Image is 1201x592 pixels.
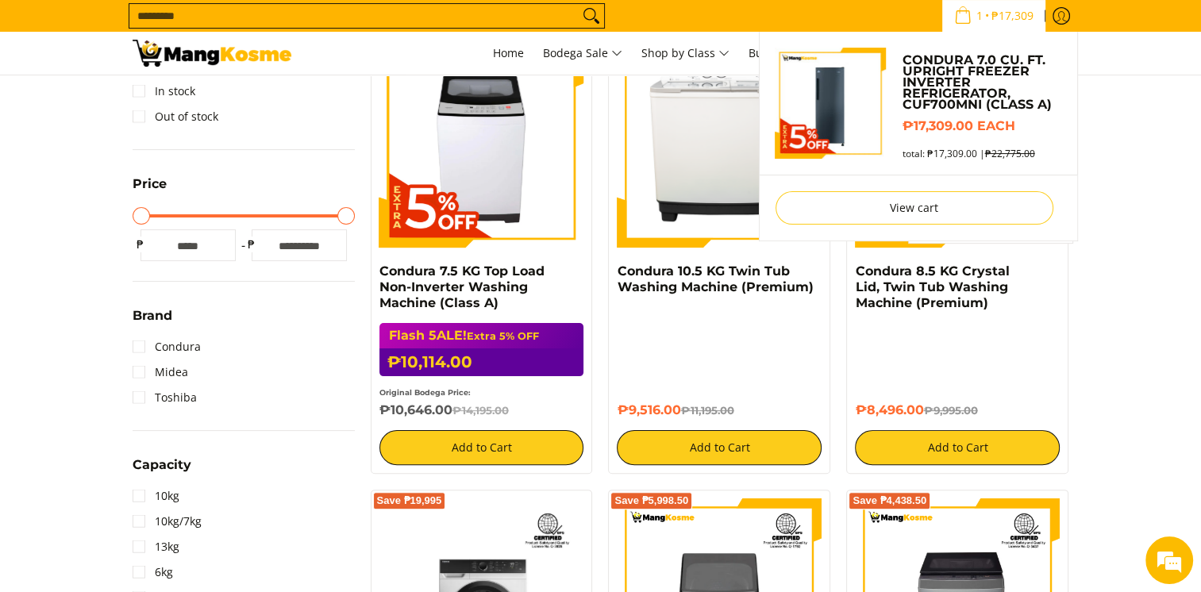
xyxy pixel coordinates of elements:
span: ₱ [133,236,148,252]
summary: Open [133,309,172,334]
span: ₱ [244,236,260,252]
span: total: ₱17,309.00 | [902,148,1034,160]
summary: Open [133,459,191,483]
span: Home [493,45,524,60]
h6: ₱10,646.00 [379,402,584,418]
span: Bodega Sale [543,44,622,63]
h6: ₱9,516.00 [617,402,822,418]
button: Add to Cart [379,430,584,465]
a: Condura [133,334,201,359]
span: Capacity [133,459,191,471]
button: Add to Cart [617,430,822,465]
ul: Sub Menu [759,32,1078,241]
span: Save ₱5,998.50 [614,496,688,506]
a: 13kg [133,534,179,559]
img: Condura 7.5 KG Top Load Non-Inverter Washing Machine (Class A) [379,43,584,248]
span: Brand [133,309,172,322]
img: Washing Machines l Mang Kosme: Home Appliances Warehouse Sale Partner [133,40,291,67]
a: Out of stock [133,104,218,129]
span: ₱17,309 [989,10,1036,21]
summary: Open [133,178,167,202]
span: Save ₱19,995 [377,496,442,506]
h6: ₱17,309.00 each [902,118,1060,134]
span: Shop by Class [641,44,729,63]
a: Shop by Class [633,32,737,75]
img: Condura 10.5 KG Twin Tub Washing Machine (Premium) [617,43,822,248]
img: Default Title Condura 7.0 Cu. Ft. Upright Freezer Inverter Refrigerator, CUF700MNi (Class A) [776,48,887,159]
h6: ₱8,496.00 [855,402,1060,418]
s: ₱22,775.00 [984,147,1034,160]
a: 10kg [133,483,179,509]
a: Condura 7.0 Cu. Ft. Upright Freezer Inverter Refrigerator, CUF700MNi (Class A) [902,55,1060,110]
a: In stock [133,79,195,104]
button: Add to Cart [855,430,1060,465]
del: ₱9,995.00 [923,404,977,417]
span: Price [133,178,167,190]
a: 6kg [133,559,173,585]
a: Condura 8.5 KG Crystal Lid, Twin Tub Washing Machine (Premium) [855,263,1009,310]
h6: ₱10,114.00 [379,348,584,376]
del: ₱11,195.00 [680,404,733,417]
span: Save ₱4,438.50 [853,496,926,506]
a: Home [485,32,532,75]
button: Search [579,4,604,28]
span: • [949,7,1038,25]
nav: Main Menu [307,32,1069,75]
a: 10kg/7kg [133,509,202,534]
a: Condura 10.5 KG Twin Tub Washing Machine (Premium) [617,263,813,294]
a: Midea [133,359,188,385]
a: Bulk Center [741,32,818,75]
del: ₱14,195.00 [452,404,509,417]
span: Bulk Center [749,45,810,60]
span: 1 [974,10,985,21]
a: Bodega Sale [535,32,630,75]
small: Original Bodega Price: [379,388,471,397]
a: View cart [776,191,1053,225]
a: Toshiba [133,385,197,410]
a: Condura 7.5 KG Top Load Non-Inverter Washing Machine (Class A) [379,263,545,310]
